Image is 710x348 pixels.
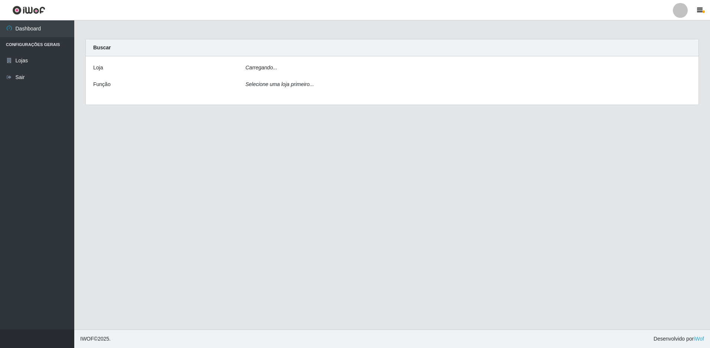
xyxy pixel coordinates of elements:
label: Função [93,81,111,88]
i: Selecione uma loja primeiro... [245,81,314,87]
i: Carregando... [245,65,277,70]
a: iWof [694,336,704,342]
span: © 2025 . [80,335,111,343]
img: CoreUI Logo [12,6,45,15]
span: IWOF [80,336,94,342]
strong: Buscar [93,45,111,50]
label: Loja [93,64,103,72]
span: Desenvolvido por [654,335,704,343]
